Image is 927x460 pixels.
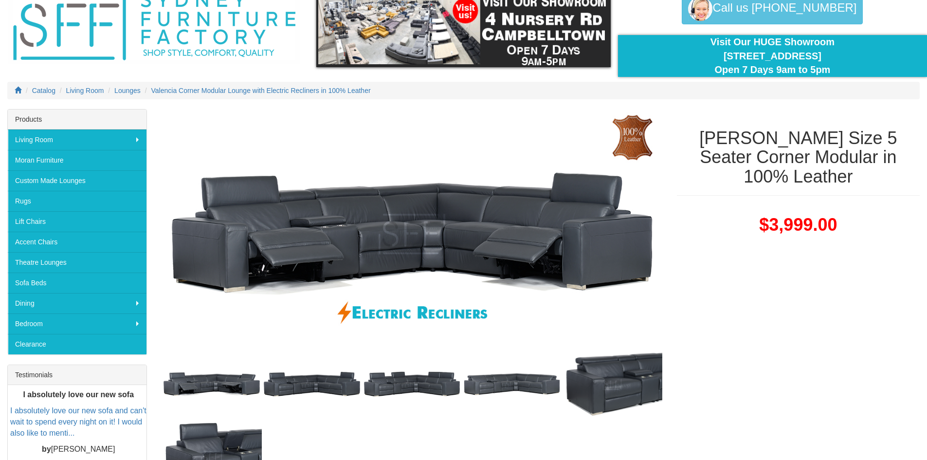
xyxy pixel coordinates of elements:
a: Sofa Beds [8,273,146,293]
a: Rugs [8,191,146,211]
a: Valencia Corner Modular Lounge with Electric Recliners in 100% Leather [151,87,371,94]
h1: [PERSON_NAME] Size 5 Seater Corner Modular in 100% Leather [677,129,920,186]
span: $3,999.00 [759,215,837,235]
a: Dining [8,293,146,313]
a: I absolutely love our new sofa and can't wait to spend every night on it! I would also like to me... [10,406,146,437]
b: I absolutely love our new sofa [23,390,134,399]
b: by [42,445,51,453]
p: [PERSON_NAME] [10,444,146,455]
a: Lounges [114,87,141,94]
div: Visit Our HUGE Showroom [STREET_ADDRESS] Open 7 Days 9am to 5pm [625,35,920,77]
a: Accent Chairs [8,232,146,252]
a: Living Room [66,87,104,94]
div: Testimonials [8,365,146,385]
a: Custom Made Lounges [8,170,146,191]
a: Living Room [8,129,146,150]
a: Moran Furniture [8,150,146,170]
div: Products [8,110,146,129]
a: Catalog [32,87,55,94]
a: Lift Chairs [8,211,146,232]
a: Clearance [8,334,146,354]
a: Bedroom [8,313,146,334]
a: Theatre Lounges [8,252,146,273]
